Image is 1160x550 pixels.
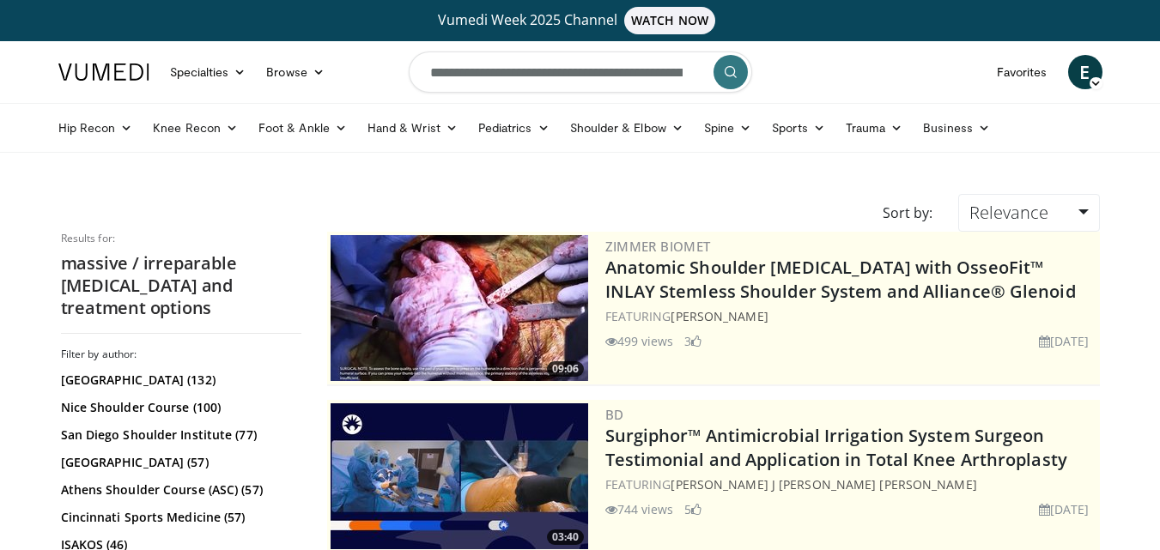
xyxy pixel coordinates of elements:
a: Nice Shoulder Course (100) [61,399,297,416]
a: BD [605,406,624,423]
a: Knee Recon [143,111,248,145]
a: Trauma [835,111,914,145]
a: Spine [694,111,762,145]
a: Pediatrics [468,111,560,145]
a: Hand & Wrist [357,111,468,145]
a: [GEOGRAPHIC_DATA] (132) [61,372,297,389]
a: Browse [256,55,335,89]
a: Foot & Ankle [248,111,357,145]
a: Vumedi Week 2025 ChannelWATCH NOW [61,7,1100,34]
div: FEATURING [605,475,1096,493]
a: Shoulder & Elbow [560,111,694,145]
li: 744 views [605,500,674,518]
a: San Diego Shoulder Institute (77) [61,426,297,444]
img: VuMedi Logo [58,63,149,81]
a: 09:06 [331,235,588,381]
li: [DATE] [1039,500,1090,518]
a: Surgiphor™ Antimicrobial Irrigation System Surgeon Testimonial and Application in Total Knee Arth... [605,424,1067,471]
span: 09:06 [547,361,584,377]
a: Business [913,111,1000,145]
a: Favorites [987,55,1058,89]
a: Anatomic Shoulder [MEDICAL_DATA] with OsseoFit™ INLAY Stemless Shoulder System and Alliance® Glenoid [605,256,1076,303]
h2: massive / irreparable [MEDICAL_DATA] and treatment options [61,252,301,319]
a: Relevance [958,194,1099,232]
p: Results for: [61,232,301,245]
li: [DATE] [1039,332,1090,350]
li: 5 [684,500,701,518]
a: Sports [762,111,835,145]
input: Search topics, interventions [409,51,752,93]
span: WATCH NOW [624,7,715,34]
a: Specialties [160,55,257,89]
a: Zimmer Biomet [605,238,711,255]
span: 03:40 [547,529,584,545]
a: Hip Recon [48,111,143,145]
a: 03:40 [331,403,588,549]
li: 499 views [605,332,674,350]
div: FEATURING [605,307,1096,325]
a: [GEOGRAPHIC_DATA] (57) [61,454,297,471]
a: Cincinnati Sports Medicine (57) [61,509,297,526]
img: 59d0d6d9-feca-4357-b9cd-4bad2cd35cb6.300x170_q85_crop-smart_upscale.jpg [331,235,588,381]
img: 70422da6-974a-44ac-bf9d-78c82a89d891.300x170_q85_crop-smart_upscale.jpg [331,403,588,549]
span: Relevance [969,201,1048,224]
a: [PERSON_NAME] [671,308,768,324]
div: Sort by: [870,194,945,232]
a: Athens Shoulder Course (ASC) (57) [61,481,297,499]
a: [PERSON_NAME] J [PERSON_NAME] [PERSON_NAME] [671,476,976,493]
h3: Filter by author: [61,348,301,361]
li: 3 [684,332,701,350]
a: E [1068,55,1102,89]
